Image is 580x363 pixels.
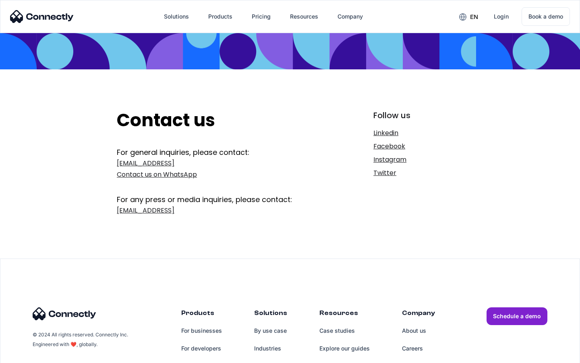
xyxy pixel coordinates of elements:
div: Company [402,307,435,322]
a: Pricing [245,7,277,26]
a: Case studies [319,322,370,340]
div: Pricing [252,11,271,22]
div: Products [202,7,239,26]
a: [EMAIL_ADDRESS] [117,205,321,216]
div: Solutions [164,11,189,22]
ul: Language list [16,349,48,360]
a: Login [487,7,515,26]
div: Resources [319,307,370,322]
div: en [470,11,478,23]
img: Connectly Logo [33,307,96,320]
div: Products [181,307,222,322]
aside: Language selected: English [8,349,48,360]
a: For businesses [181,322,222,340]
a: Explore our guides [319,340,370,357]
a: Twitter [373,167,463,179]
div: For general inquiries, please contact: [117,147,321,158]
a: [EMAIL_ADDRESS]Contact us on WhatsApp [117,158,321,180]
div: Company [338,11,363,22]
div: en [453,10,484,23]
a: Industries [254,340,287,357]
a: Linkedin [373,127,463,139]
div: Company [331,7,369,26]
a: Facebook [373,141,463,152]
div: Follow us [373,110,463,121]
div: Login [494,11,509,22]
div: Resources [284,7,325,26]
img: Connectly Logo [10,10,74,23]
div: Products [208,11,232,22]
div: For any press or media inquiries, please contact: [117,182,321,205]
a: By use case [254,322,287,340]
a: Instagram [373,154,463,165]
form: Get In Touch Form [117,147,321,218]
a: Book a demo [522,7,570,26]
a: About us [402,322,435,340]
div: Solutions [157,7,195,26]
div: © 2024 All rights reserved. Connectly Inc. Engineered with ❤️, globally. [33,330,129,349]
h2: Contact us [117,110,321,131]
div: Resources [290,11,318,22]
a: Careers [402,340,435,357]
a: For developers [181,340,222,357]
div: Solutions [254,307,287,322]
a: Schedule a demo [487,307,547,325]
